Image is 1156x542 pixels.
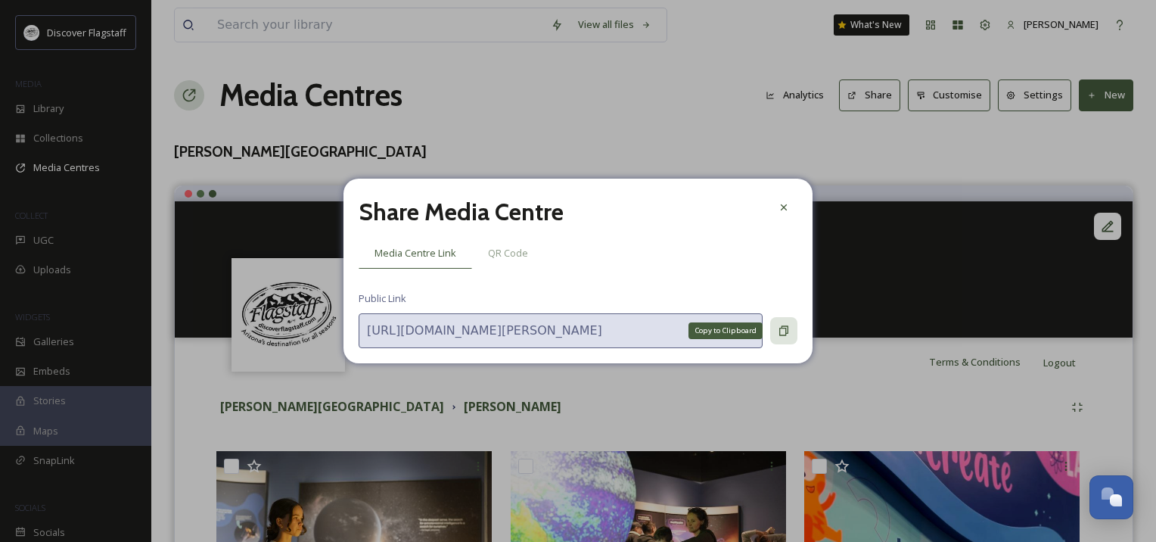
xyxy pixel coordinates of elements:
[359,291,406,306] span: Public Link
[688,322,763,339] div: Copy to Clipboard
[359,194,564,230] h2: Share Media Centre
[488,246,528,260] span: QR Code
[1089,475,1133,519] button: Open Chat
[374,246,456,260] span: Media Centre Link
